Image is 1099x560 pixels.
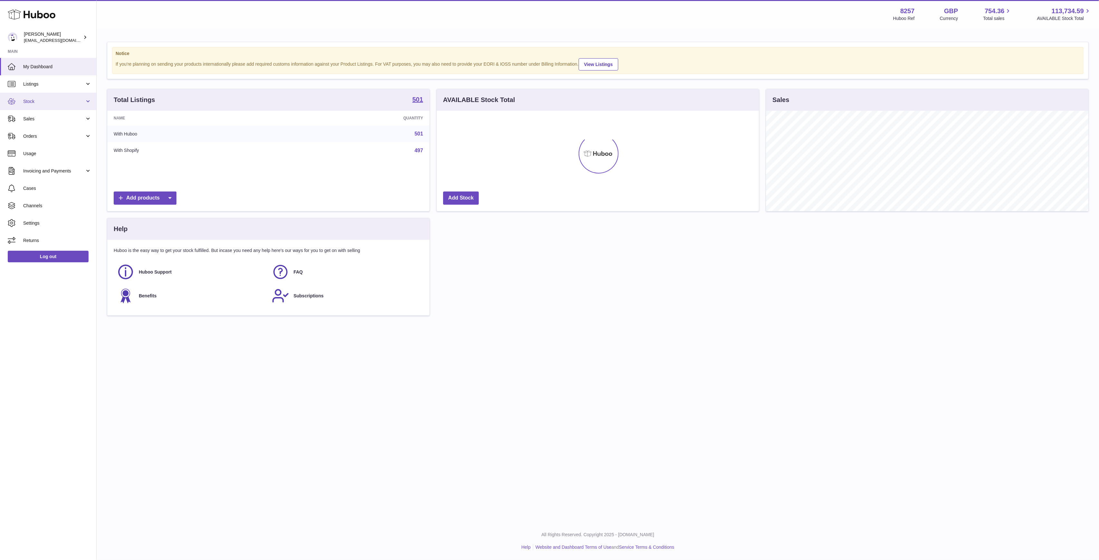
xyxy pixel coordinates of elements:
[940,15,958,22] div: Currency
[272,287,420,304] a: Subscriptions
[139,293,156,299] span: Benefits
[1052,7,1084,15] span: 113,734.59
[114,247,423,254] p: Huboo is the easy way to get your stock fulfilled. But incase you need any help here's our ways f...
[23,203,91,209] span: Channels
[533,544,674,550] li: and
[24,31,82,43] div: [PERSON_NAME]
[983,7,1012,22] a: 754.36 Total sales
[443,96,515,104] h3: AVAILABLE Stock Total
[294,293,324,299] span: Subscriptions
[23,133,85,139] span: Orders
[1037,15,1091,22] span: AVAILABLE Stock Total
[8,33,17,42] img: don@skinsgolf.com
[117,263,265,281] a: Huboo Support
[619,545,674,550] a: Service Terms & Conditions
[521,545,531,550] a: Help
[114,225,128,233] h3: Help
[983,15,1012,22] span: Total sales
[414,148,423,153] a: 497
[23,168,85,174] span: Invoicing and Payments
[23,220,91,226] span: Settings
[900,7,915,15] strong: 8257
[23,98,85,105] span: Stock
[412,96,423,104] a: 501
[944,7,958,15] strong: GBP
[107,111,281,126] th: Name
[116,51,1080,57] strong: Notice
[272,263,420,281] a: FAQ
[23,238,91,244] span: Returns
[535,545,611,550] a: Website and Dashboard Terms of Use
[772,96,789,104] h3: Sales
[1037,7,1091,22] a: 113,734.59 AVAILABLE Stock Total
[23,116,85,122] span: Sales
[893,15,915,22] div: Huboo Ref
[414,131,423,136] a: 501
[116,57,1080,70] div: If you're planning on sending your products internationally please add required customs informati...
[294,269,303,275] span: FAQ
[8,251,89,262] a: Log out
[23,64,91,70] span: My Dashboard
[23,81,85,87] span: Listings
[107,126,281,142] td: With Huboo
[102,532,1094,538] p: All Rights Reserved. Copyright 2025 - [DOMAIN_NAME]
[139,269,172,275] span: Huboo Support
[281,111,430,126] th: Quantity
[117,287,265,304] a: Benefits
[114,96,155,104] h3: Total Listings
[23,151,91,157] span: Usage
[114,191,176,205] a: Add products
[443,191,479,205] a: Add Stock
[412,96,423,103] strong: 501
[24,38,95,43] span: [EMAIL_ADDRESS][DOMAIN_NAME]
[579,58,618,70] a: View Listings
[23,185,91,191] span: Cases
[107,142,281,159] td: With Shopify
[985,7,1004,15] span: 754.36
